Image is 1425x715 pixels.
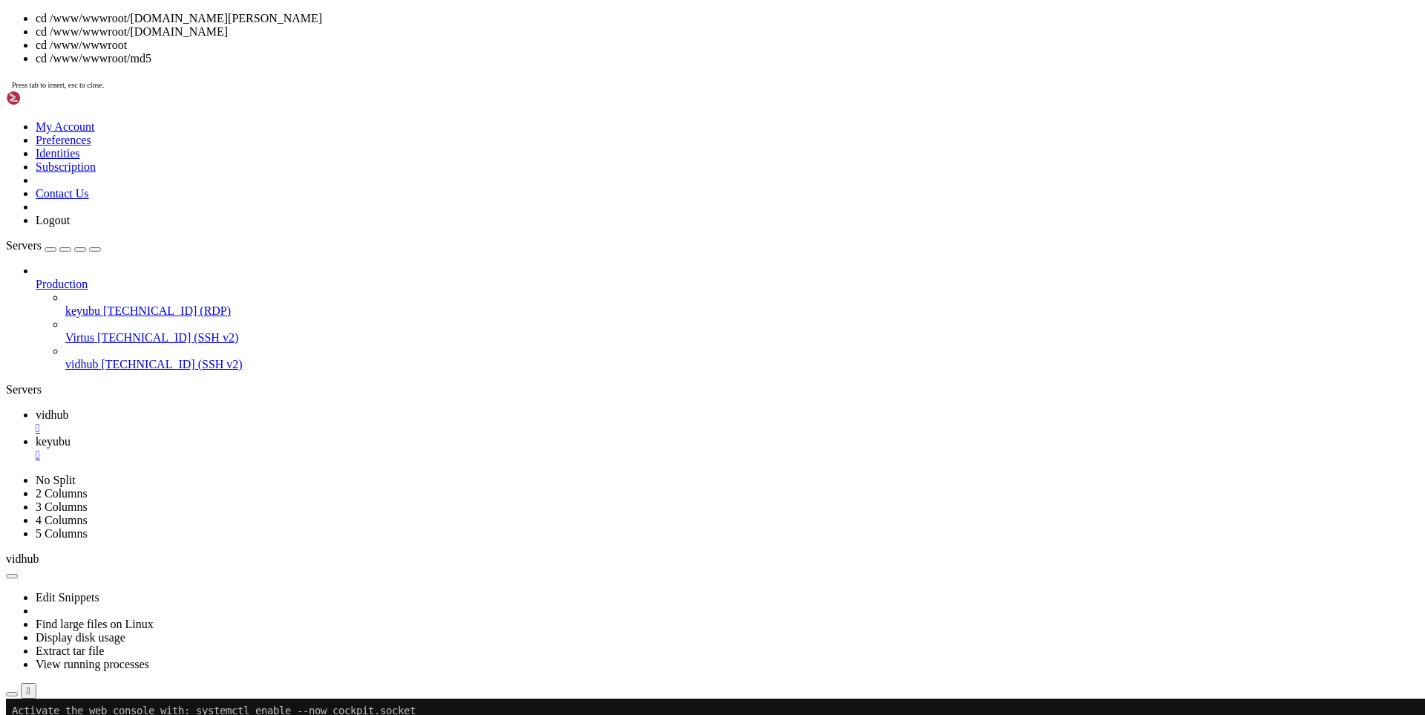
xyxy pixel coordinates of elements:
[6,82,1232,94] x-row: [root@aaPanel ~]# ls
[36,618,154,630] a: Find large files on Linux
[36,278,88,290] span: Production
[36,500,88,513] a: 3 Columns
[65,345,1419,371] li: vidhub [TECHNICAL_ID] (SSH v2)
[95,94,196,106] span: backup-2025-08-04
[36,435,71,448] span: keyubu
[6,383,1419,396] div: Servers
[65,358,1419,371] a: vidhub [TECHNICAL_ID] (SSH v2)
[6,31,1232,44] x-row: Last failed login: [DATE] 12:06:00 +04 2025 from [TECHNICAL_ID] on ssh:notty
[12,81,104,89] span: Press tab to insert, esc to close.
[65,291,1419,318] li: keyubu [TECHNICAL_ID] (RDP)
[36,264,1419,371] li: Production
[36,187,89,200] a: Contact Us
[6,239,42,252] span: Servers
[36,487,88,500] a: 2 Columns
[36,278,1419,291] a: Production
[6,91,91,105] img: Shellngn
[36,408,68,421] span: vidhub
[65,304,100,317] span: keyubu
[36,474,76,486] a: No Split
[36,12,1419,25] li: cd /www/wwwroot/[DOMAIN_NAME][PERSON_NAME]
[36,527,88,540] a: 5 Columns
[6,69,1232,82] x-row: [root@aaPanel ~]# cd
[103,304,231,317] span: [TECHNICAL_ID] (RDP)
[36,591,99,604] a: Edit Snippets
[6,56,1232,69] x-row: Last login: [DATE] from [TECHNICAL_ID]
[36,214,70,226] a: Logout
[36,52,1419,65] li: cd /www/wwwroot/md5
[36,120,95,133] a: My Account
[36,658,149,670] a: View running processes
[36,134,91,146] a: Preferences
[101,358,242,370] span: [TECHNICAL_ID] (SSH v2)
[27,685,30,696] div: 
[36,39,1419,52] li: cd /www/wwwroot
[97,331,238,344] span: [TECHNICAL_ID] (SSH v2)
[36,435,1419,462] a: keyubu
[65,358,98,370] span: vidhub
[6,6,1232,19] x-row: Activate the web console with: systemctl enable --now cockpit.socket
[36,422,1419,435] a: 
[36,25,1419,39] li: cd /www/wwwroot/[DOMAIN_NAME]
[36,160,96,173] a: Subscription
[21,683,36,699] button: 
[6,94,1232,107] x-row: anaconda-ks.cfg [URL][DOMAIN_NAME]
[175,107,181,120] div: (27, 8)
[65,331,94,344] span: Virtus
[6,239,101,252] a: Servers
[6,107,1232,120] x-row: [root@aaPanel ~]# cd /www/w
[6,44,1232,56] x-row: There were 64 failed login attempts since the last successful login.
[6,552,39,565] span: vidhub
[36,644,104,657] a: Extract tar file
[36,514,88,526] a: 4 Columns
[36,448,1419,462] a: 
[36,408,1419,435] a: vidhub
[36,631,125,644] a: Display disk usage
[65,331,1419,345] a: Virtus [TECHNICAL_ID] (SSH v2)
[65,318,1419,345] li: Virtus [TECHNICAL_ID] (SSH v2)
[36,147,80,160] a: Identities
[65,304,1419,318] a: keyubu [TECHNICAL_ID] (RDP)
